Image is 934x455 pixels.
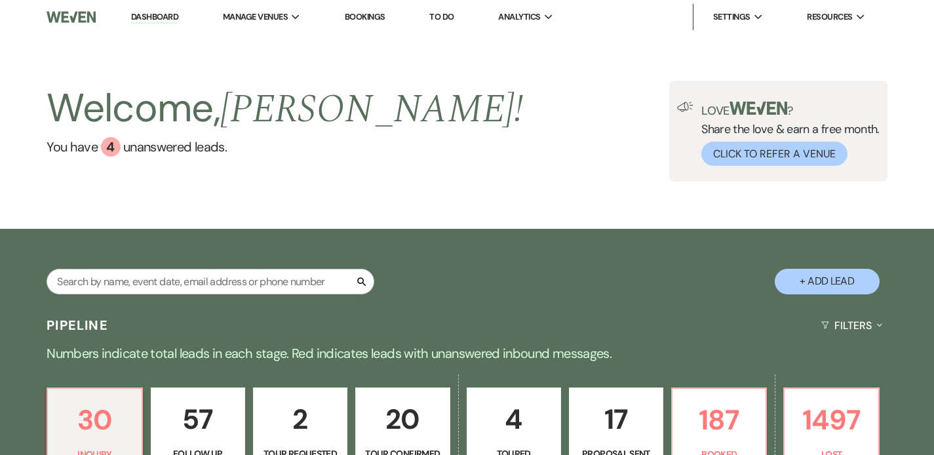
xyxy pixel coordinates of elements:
[47,316,108,334] h3: Pipeline
[223,10,288,24] span: Manage Venues
[345,11,385,22] a: Bookings
[47,81,523,137] h2: Welcome,
[220,79,523,140] span: [PERSON_NAME] !
[429,11,454,22] a: To Do
[701,142,847,166] button: Click to Refer a Venue
[693,102,880,166] div: Share the love & earn a free month.
[159,397,237,441] p: 57
[498,10,540,24] span: Analytics
[730,102,788,115] img: weven-logo-green.svg
[101,137,121,157] div: 4
[807,10,852,24] span: Resources
[792,398,870,442] p: 1497
[713,10,750,24] span: Settings
[47,137,523,157] a: You have 4 unanswered leads.
[680,398,758,442] p: 187
[577,397,655,441] p: 17
[262,397,339,441] p: 2
[131,11,178,24] a: Dashboard
[47,269,374,294] input: Search by name, event date, email address or phone number
[775,269,880,294] button: + Add Lead
[677,102,693,112] img: loud-speaker-illustration.svg
[364,397,441,441] p: 20
[816,308,887,343] button: Filters
[56,398,133,442] p: 30
[47,3,96,31] img: Weven Logo
[701,102,880,117] p: Love ?
[475,397,553,441] p: 4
